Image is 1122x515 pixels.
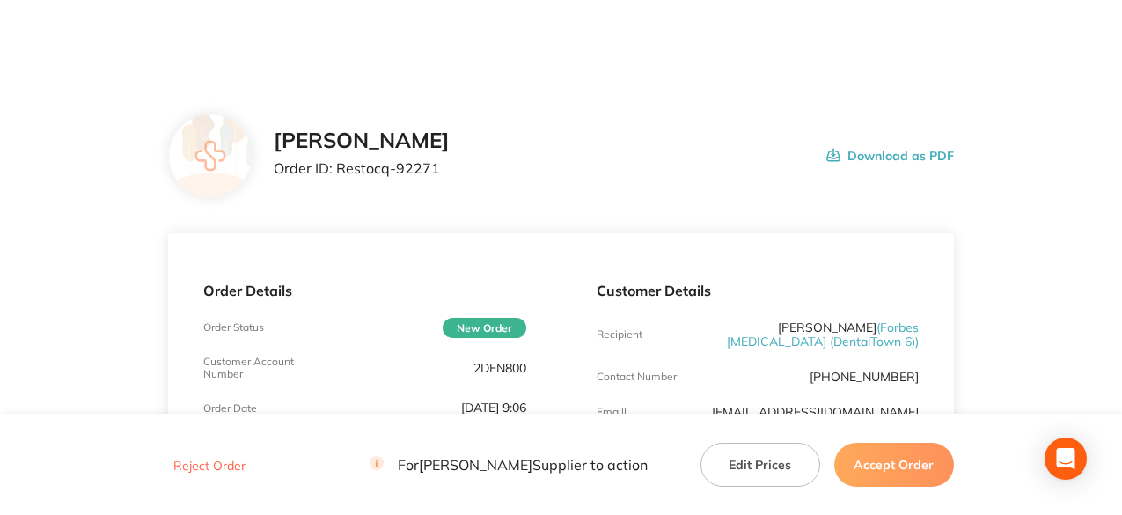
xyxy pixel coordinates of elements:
[810,370,919,384] p: [PHONE_NUMBER]
[597,328,642,341] p: Recipient
[203,402,257,415] p: Order Date
[203,283,525,298] p: Order Details
[370,456,648,473] p: For [PERSON_NAME] Supplier to action
[597,371,677,383] p: Contact Number
[92,25,268,51] img: Restocq logo
[826,129,954,183] button: Download as PDF
[727,320,919,349] span: ( Forbes [MEDICAL_DATA] (DentalTown 6) )
[712,404,919,420] a: [EMAIL_ADDRESS][DOMAIN_NAME]
[168,457,251,473] button: Reject Order
[1045,438,1087,480] div: Open Intercom Messenger
[203,356,311,380] p: Customer Account Number
[704,320,919,349] p: [PERSON_NAME]
[461,401,526,415] p: [DATE] 9:06
[274,160,450,176] p: Order ID: Restocq- 92271
[274,129,450,153] h2: [PERSON_NAME]
[834,442,954,486] button: Accept Order
[597,406,627,418] p: Emaill
[92,25,268,54] a: Restocq logo
[597,283,919,298] p: Customer Details
[473,361,526,375] p: 2DEN800
[700,442,820,486] button: Edit Prices
[203,321,264,334] p: Order Status
[443,318,526,338] span: New Order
